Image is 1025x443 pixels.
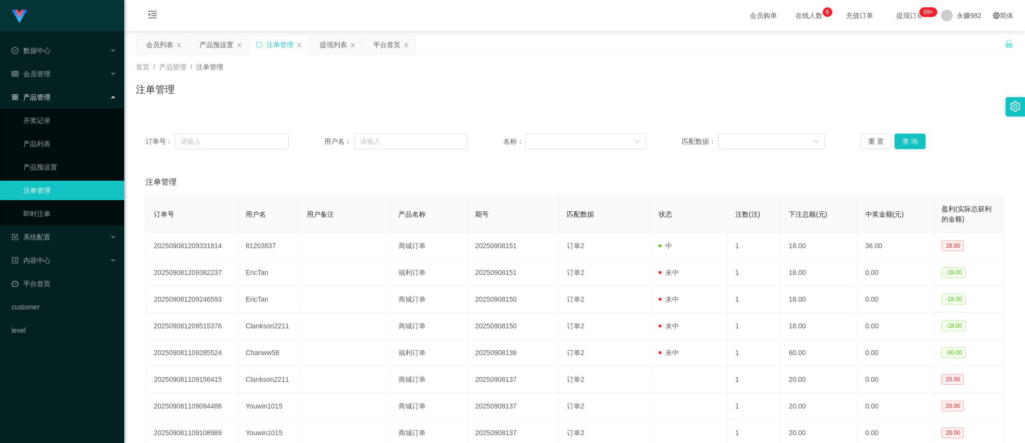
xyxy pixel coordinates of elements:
[503,136,525,147] span: 名称：
[858,366,934,393] td: 0.00
[190,63,192,71] span: /
[919,7,937,17] sup: 276
[238,340,299,366] td: Chanww58
[942,240,964,251] span: 18.00
[781,313,858,340] td: 18.00
[865,210,904,218] span: 中奖金额(元)
[727,233,781,259] td: 1
[146,176,177,188] span: 注单管理
[634,138,640,145] i: 图标: down
[199,35,233,54] div: 产品预设置
[391,286,467,313] td: 商城订单
[391,313,467,340] td: 商城订单
[860,134,892,149] button: 重 置
[136,82,175,97] h1: 注单管理
[894,134,926,149] button: 查 询
[781,366,858,393] td: 20.00
[176,42,182,48] i: 图标: close
[23,204,116,223] a: 即时注单
[175,134,289,149] input: 请输入
[354,134,467,149] input: 请输入
[136,63,149,71] span: 首页
[567,375,584,383] span: 订单2
[567,210,594,218] span: 匹配数据
[391,366,467,393] td: 商城订单
[781,286,858,313] td: 18.00
[567,322,584,330] span: 订单2
[238,313,299,340] td: Clankson2211
[12,233,50,241] span: 系统配置
[467,259,559,286] td: 20250908151
[567,402,584,410] span: 订单2
[942,294,966,305] span: -18.00
[146,313,238,340] td: 202509081209515376
[567,349,584,357] span: 订单2
[467,233,559,259] td: 20250908151
[12,257,18,264] i: 图标: profile
[12,93,50,101] span: 产品管理
[23,134,116,153] a: 产品列表
[858,313,934,340] td: 0.00
[23,111,116,130] a: 开奖记录
[12,94,18,101] i: 图标: appstore-o
[238,393,299,420] td: Youwin1015
[823,7,832,17] sup: 8
[858,393,934,420] td: 0.00
[266,35,294,54] div: 注单管理
[942,321,966,331] span: -18.00
[659,322,679,330] span: 未中
[727,340,781,366] td: 1
[858,286,934,313] td: 0.00
[942,347,966,358] span: -60.00
[467,286,559,313] td: 20250908150
[12,10,27,23] img: logo.9652507e.png
[350,42,356,48] i: 图标: close
[12,274,116,293] a: 图标: dashboard平台首页
[475,210,489,218] span: 期号
[307,210,334,218] span: 用户备注
[12,47,18,54] i: 图标: check-circle-o
[403,42,409,48] i: 图标: close
[12,321,116,340] a: level
[858,340,934,366] td: 0.00
[12,256,50,264] span: 内容中心
[781,340,858,366] td: 60.00
[236,42,242,48] i: 图标: close
[781,393,858,420] td: 20.00
[146,35,173,54] div: 会员列表
[659,269,679,276] span: 未中
[942,205,992,223] span: 盈利(实际总获利的金额)
[12,70,50,78] span: 会员管理
[12,297,116,317] a: customer
[467,366,559,393] td: 20250908137
[1010,101,1021,112] i: 图标: setting
[727,366,781,393] td: 1
[993,12,1000,19] i: 图标: global
[942,401,964,411] span: 20.00
[12,47,50,54] span: 数据中心
[146,286,238,313] td: 202509081209246593
[23,181,116,200] a: 注单管理
[1005,39,1013,48] i: 图标: unlock
[727,313,781,340] td: 1
[858,233,934,259] td: 36.00
[373,35,400,54] div: 平台首页
[146,136,175,147] span: 订单号：
[813,138,819,145] i: 图标: down
[324,136,354,147] span: 用户名：
[391,393,467,420] td: 商城订单
[146,340,238,366] td: 202509081109285524
[942,374,964,385] span: 20.00
[735,210,760,218] span: 注数(注)
[942,267,966,278] span: -18.00
[12,234,18,240] i: 图标: form
[727,259,781,286] td: 1
[858,259,934,286] td: 0.00
[892,12,928,19] span: 提现订单
[727,286,781,313] td: 1
[256,41,263,48] i: 图标: sync
[942,427,964,438] span: 20.00
[727,393,781,420] td: 1
[297,42,302,48] i: 图标: close
[781,259,858,286] td: 18.00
